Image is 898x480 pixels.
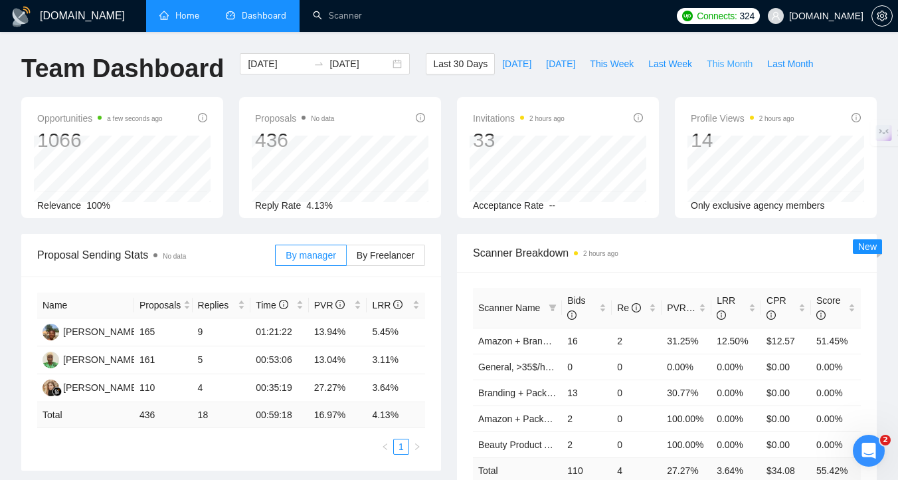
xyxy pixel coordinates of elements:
[473,200,544,211] span: Acceptance Rate
[250,374,309,402] td: 00:35:19
[21,378,31,389] button: Вибір емодзі
[662,328,711,354] td: 31.25%
[134,402,193,428] td: 436
[64,87,77,100] img: Profile image for Nazar
[858,241,877,252] span: New
[816,310,826,320] span: info-circle
[478,336,701,346] a: Amazon + Branding, Short prompt, >35$/h, no agency
[193,318,251,346] td: 9
[64,7,95,17] h1: Nazar
[52,387,62,396] img: gigradar-bm.png
[193,346,251,374] td: 5
[306,200,333,211] span: 4.13%
[707,57,753,71] span: This Month
[43,382,139,392] a: KY[PERSON_NAME]
[766,295,786,320] span: CPR
[529,115,565,122] time: 2 hours ago
[37,247,275,263] span: Proposal Sending Stats
[426,53,495,74] button: Last 30 Days
[309,402,367,428] td: 16.97 %
[255,110,334,126] span: Proposals
[329,57,390,71] input: End date
[409,439,425,455] button: right
[11,116,218,210] div: Привіт 👋 Мене звати [PERSON_NAME], і я з радістю допоможу вам 😊Будь ласка, надайте мені кілька хв...
[11,85,255,116] div: Nazar каже…
[11,116,255,211] div: Nazar каже…
[279,300,288,309] span: info-circle
[697,9,737,23] span: Connects:
[233,5,257,29] div: Закрити
[107,115,162,122] time: a few seconds ago
[473,110,565,126] span: Invitations
[11,350,254,373] textarea: Повідомлення...
[562,406,612,431] td: 2
[394,439,408,454] a: 1
[711,406,761,431] td: 0.00%
[198,113,207,122] span: info-circle
[372,300,403,310] span: LRR
[393,439,409,455] li: 1
[612,406,662,431] td: 0
[37,293,134,318] th: Name
[433,57,488,71] span: Last 30 Days
[761,431,811,457] td: $0.00
[21,289,207,340] div: Ми успішно замінили назву з PND Agency на [DOMAIN_NAME] Підкажіть чи є у Вас ще питання?
[590,57,634,71] span: This Week
[562,380,612,406] td: 13
[667,302,698,313] span: PVR
[711,380,761,406] td: 0.00%
[248,57,308,71] input: Start date
[567,310,577,320] span: info-circle
[771,11,780,21] span: user
[377,439,393,455] li: Previous Page
[21,53,224,84] h1: Team Dashboard
[11,211,218,279] div: Я передав ваше питання, як тільки поміняємо назву, напишемо [PERSON_NAME]Дякую за запитання
[193,374,251,402] td: 4
[478,414,700,424] a: Amazon + Package, Short prompt, >35$/h, no agency
[313,10,362,21] a: searchScanner
[662,380,711,406] td: 30.77%
[478,302,540,313] span: Scanner Name
[43,352,59,368] img: AO
[81,89,107,98] b: Nazar
[416,113,425,122] span: info-circle
[549,200,555,211] span: --
[811,380,861,406] td: 0.00%
[9,5,34,31] button: go back
[632,303,641,312] span: info-circle
[811,406,861,431] td: 0.00%
[311,115,334,122] span: No data
[816,295,841,320] span: Score
[711,354,761,380] td: 0.00%
[691,128,794,153] div: 14
[367,402,425,428] td: 4.13 %
[11,281,218,348] div: Ми успішно замінили назву з PND Agency на [DOMAIN_NAME]Підкажіть чи є у Вас ще питання?Nazar • 4 ...
[761,406,811,431] td: $0.00
[159,10,199,21] a: homeHome
[502,57,531,71] span: [DATE]
[562,431,612,457] td: 2
[871,5,893,27] button: setting
[250,402,309,428] td: 00:59:18
[286,250,335,261] span: By manager
[546,298,559,318] span: filter
[335,300,345,309] span: info-circle
[761,354,811,380] td: $0.00
[473,128,565,153] div: 33
[717,295,735,320] span: LRR
[740,9,755,23] span: 324
[495,53,539,74] button: [DATE]
[717,310,726,320] span: info-circle
[38,7,59,29] img: Profile image for Nazar
[539,53,583,74] button: [DATE]
[37,110,163,126] span: Opportunities
[134,293,193,318] th: Proposals
[413,443,421,451] span: right
[634,113,643,122] span: info-circle
[314,59,324,69] span: swap-right
[228,373,249,394] button: Надіслати повідомлення…
[193,402,251,428] td: 18
[43,354,139,364] a: AO[PERSON_NAME]
[562,354,612,380] td: 0
[63,378,74,389] button: Завантажити вкладений файл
